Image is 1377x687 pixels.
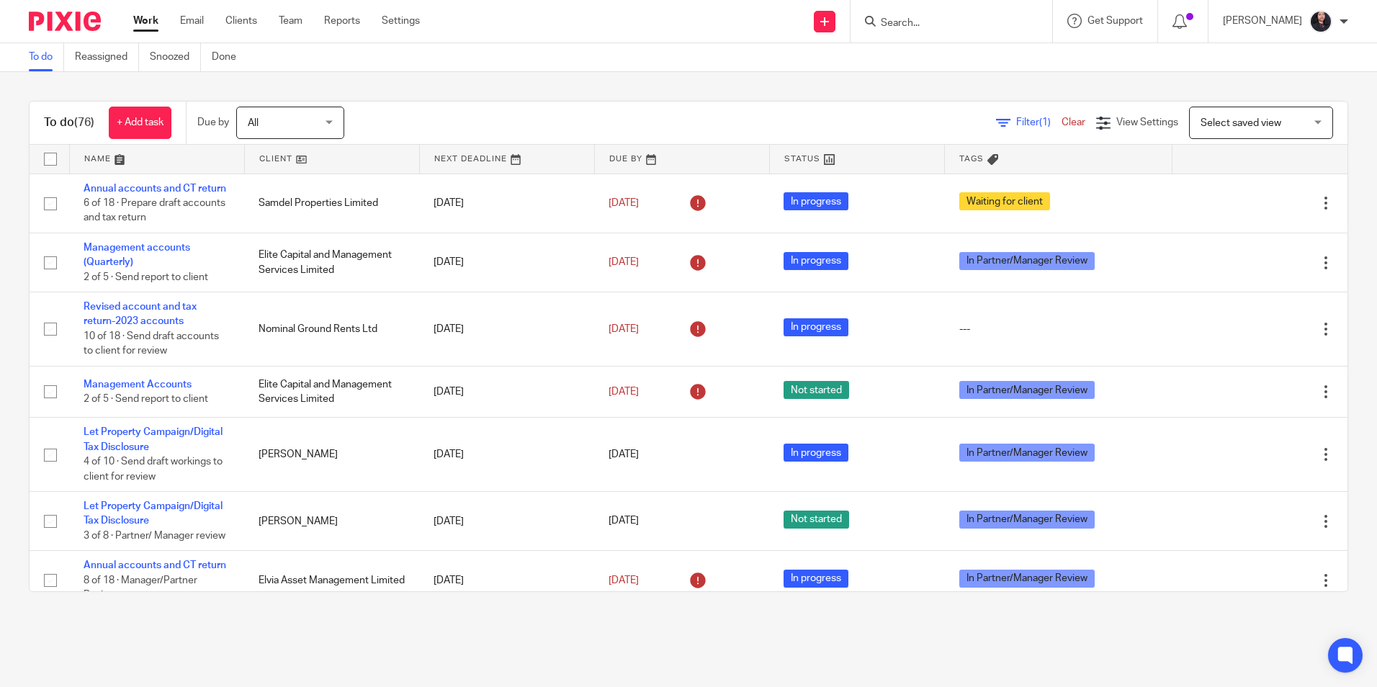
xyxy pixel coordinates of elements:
[609,575,639,585] span: [DATE]
[244,174,419,233] td: Samdel Properties Limited
[84,272,208,282] span: 2 of 5 · Send report to client
[75,43,139,71] a: Reassigned
[244,551,419,610] td: Elvia Asset Management Limited
[784,511,849,529] span: Not started
[609,387,639,397] span: [DATE]
[1039,117,1051,127] span: (1)
[212,43,247,71] a: Done
[959,155,984,163] span: Tags
[609,198,639,208] span: [DATE]
[1087,16,1143,26] span: Get Support
[84,501,223,526] a: Let Property Campaign/Digital Tax Disclosure
[324,14,360,28] a: Reports
[84,331,219,356] span: 10 of 18 · Send draft accounts to client for review
[84,531,225,541] span: 3 of 8 · Partner/ Manager review
[84,575,197,601] span: 8 of 18 · Manager/Partner Review
[419,292,594,367] td: [DATE]
[609,324,639,334] span: [DATE]
[879,17,1009,30] input: Search
[609,257,639,267] span: [DATE]
[29,43,64,71] a: To do
[959,570,1095,588] span: In Partner/Manager Review
[1062,117,1085,127] a: Clear
[419,366,594,417] td: [DATE]
[419,492,594,551] td: [DATE]
[1116,117,1178,127] span: View Settings
[419,233,594,292] td: [DATE]
[959,322,1158,336] div: ---
[609,449,639,459] span: [DATE]
[784,318,848,336] span: In progress
[1223,14,1302,28] p: [PERSON_NAME]
[225,14,257,28] a: Clients
[784,444,848,462] span: In progress
[784,381,849,399] span: Not started
[244,233,419,292] td: Elite Capital and Management Services Limited
[1309,10,1332,33] img: MicrosoftTeams-image.jfif
[84,198,225,223] span: 6 of 18 · Prepare draft accounts and tax return
[382,14,420,28] a: Settings
[959,511,1095,529] span: In Partner/Manager Review
[784,570,848,588] span: In progress
[959,381,1095,399] span: In Partner/Manager Review
[84,457,223,482] span: 4 of 10 · Send draft workings to client for review
[109,107,171,139] a: + Add task
[197,115,229,130] p: Due by
[133,14,158,28] a: Work
[784,192,848,210] span: In progress
[419,551,594,610] td: [DATE]
[84,380,192,390] a: Management Accounts
[279,14,302,28] a: Team
[74,117,94,128] span: (76)
[959,252,1095,270] span: In Partner/Manager Review
[244,418,419,492] td: [PERSON_NAME]
[29,12,101,31] img: Pixie
[1201,118,1281,128] span: Select saved view
[419,418,594,492] td: [DATE]
[150,43,201,71] a: Snoozed
[419,174,594,233] td: [DATE]
[784,252,848,270] span: In progress
[609,516,639,526] span: [DATE]
[1016,117,1062,127] span: Filter
[44,115,94,130] h1: To do
[248,118,259,128] span: All
[244,492,419,551] td: [PERSON_NAME]
[84,427,223,452] a: Let Property Campaign/Digital Tax Disclosure
[244,292,419,367] td: Nominal Ground Rents Ltd
[84,184,226,194] a: Annual accounts and CT return
[959,444,1095,462] span: In Partner/Manager Review
[84,394,208,404] span: 2 of 5 · Send report to client
[84,302,197,326] a: Revised account and tax return-2023 accounts
[180,14,204,28] a: Email
[84,560,226,570] a: Annual accounts and CT return
[244,366,419,417] td: Elite Capital and Management Services Limited
[84,243,190,267] a: Management accounts (Quarterly)
[959,192,1050,210] span: Waiting for client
